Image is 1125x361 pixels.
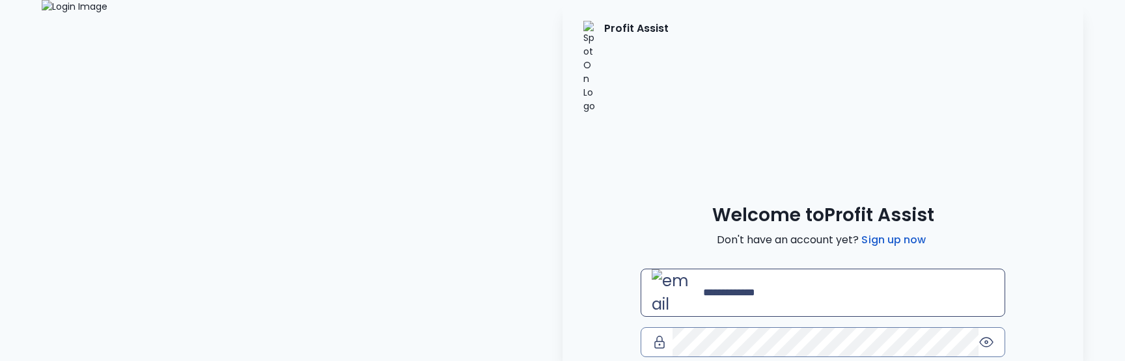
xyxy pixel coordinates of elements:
[652,269,698,316] img: email
[712,204,934,227] span: Welcome to Profit Assist
[583,21,596,113] img: SpotOn Logo
[717,232,928,248] span: Don't have an account yet?
[859,232,928,248] a: Sign up now
[604,21,669,113] p: Profit Assist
